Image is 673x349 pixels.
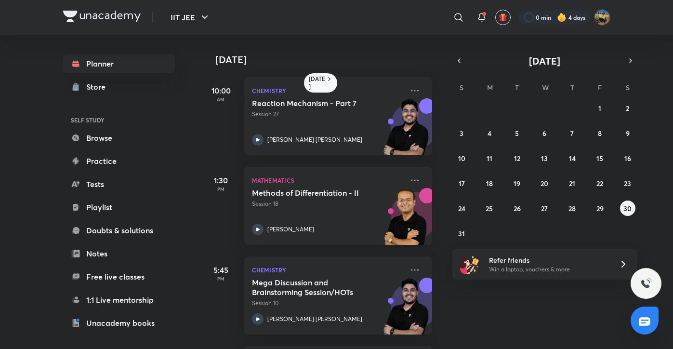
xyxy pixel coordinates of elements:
abbr: August 27, 2025 [541,204,548,213]
abbr: August 23, 2025 [624,179,631,188]
button: August 13, 2025 [537,150,552,166]
button: August 31, 2025 [454,226,469,241]
h5: 10:00 [202,85,240,96]
button: August 12, 2025 [509,150,525,166]
button: August 21, 2025 [565,175,580,191]
abbr: August 21, 2025 [569,179,575,188]
p: [PERSON_NAME] [PERSON_NAME] [267,315,362,323]
button: August 16, 2025 [620,150,635,166]
button: IIT JEE [165,8,216,27]
img: unacademy [379,98,432,165]
abbr: August 12, 2025 [514,154,520,163]
h4: [DATE] [215,54,442,66]
button: August 24, 2025 [454,201,469,216]
p: PM [202,276,240,282]
p: Session 27 [252,110,403,119]
button: August 1, 2025 [592,100,607,116]
p: PM [202,186,240,192]
img: unacademy [379,188,432,255]
p: [PERSON_NAME] [267,225,314,234]
abbr: August 2, 2025 [626,104,629,113]
a: Store [63,77,175,96]
img: avatar [499,13,507,22]
abbr: Sunday [460,83,463,92]
abbr: August 7, 2025 [570,129,574,138]
button: August 28, 2025 [565,201,580,216]
h6: SELF STUDY [63,112,175,128]
abbr: August 26, 2025 [514,204,521,213]
abbr: Tuesday [515,83,519,92]
button: August 2, 2025 [620,100,635,116]
button: August 6, 2025 [537,125,552,141]
button: August 15, 2025 [592,150,607,166]
abbr: August 22, 2025 [596,179,603,188]
abbr: Saturday [626,83,630,92]
span: [DATE] [529,54,560,67]
img: Company Logo [63,11,141,22]
button: August 23, 2025 [620,175,635,191]
abbr: August 15, 2025 [596,154,603,163]
abbr: August 28, 2025 [568,204,576,213]
abbr: Monday [487,83,493,92]
abbr: Friday [598,83,602,92]
abbr: August 19, 2025 [514,179,520,188]
button: August 26, 2025 [509,201,525,216]
img: referral [460,255,479,274]
abbr: August 4, 2025 [488,129,491,138]
a: Browse [63,128,175,148]
abbr: August 25, 2025 [486,204,493,213]
button: August 27, 2025 [537,201,552,216]
a: Playlist [63,198,175,217]
button: August 14, 2025 [565,150,580,166]
button: August 8, 2025 [592,125,607,141]
p: Chemistry [252,85,403,96]
button: avatar [495,10,511,25]
div: Store [86,81,111,93]
h5: Reaction Mechanism - Part 7 [252,98,372,108]
p: Session 18 [252,200,403,208]
a: 1:1 Live mentorship [63,290,175,309]
abbr: August 30, 2025 [623,204,632,213]
abbr: August 16, 2025 [624,154,631,163]
img: Shivam Munot [594,9,610,26]
abbr: August 13, 2025 [541,154,548,163]
a: Notes [63,244,175,263]
a: Planner [63,54,175,73]
a: Company Logo [63,11,141,25]
a: Free live classes [63,267,175,286]
abbr: August 31, 2025 [458,229,465,238]
button: August 5, 2025 [509,125,525,141]
img: ttu [640,278,652,289]
h5: 5:45 [202,264,240,276]
p: Session 10 [252,299,403,308]
abbr: August 3, 2025 [460,129,463,138]
p: AM [202,96,240,102]
button: August 22, 2025 [592,175,607,191]
abbr: August 24, 2025 [458,204,465,213]
abbr: August 20, 2025 [541,179,548,188]
button: August 29, 2025 [592,201,607,216]
button: August 11, 2025 [482,150,497,166]
button: August 19, 2025 [509,175,525,191]
p: [PERSON_NAME] [PERSON_NAME] [267,135,362,144]
button: August 18, 2025 [482,175,497,191]
abbr: August 29, 2025 [596,204,604,213]
abbr: August 14, 2025 [569,154,576,163]
button: August 20, 2025 [537,175,552,191]
p: Chemistry [252,264,403,276]
h5: Mega Discussion and Brainstorming Session/HOTs [252,278,372,297]
button: August 3, 2025 [454,125,469,141]
button: August 30, 2025 [620,201,635,216]
p: Win a laptop, vouchers & more [489,265,607,274]
p: Mathematics [252,174,403,186]
abbr: August 5, 2025 [515,129,519,138]
h5: Methods of Differentiation - II [252,188,372,198]
a: Practice [63,151,175,171]
abbr: August 8, 2025 [598,129,602,138]
button: August 10, 2025 [454,150,469,166]
button: August 17, 2025 [454,175,469,191]
button: August 25, 2025 [482,201,497,216]
h6: [DATE] [309,75,326,91]
img: streak [557,13,567,22]
a: Doubts & solutions [63,221,175,240]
